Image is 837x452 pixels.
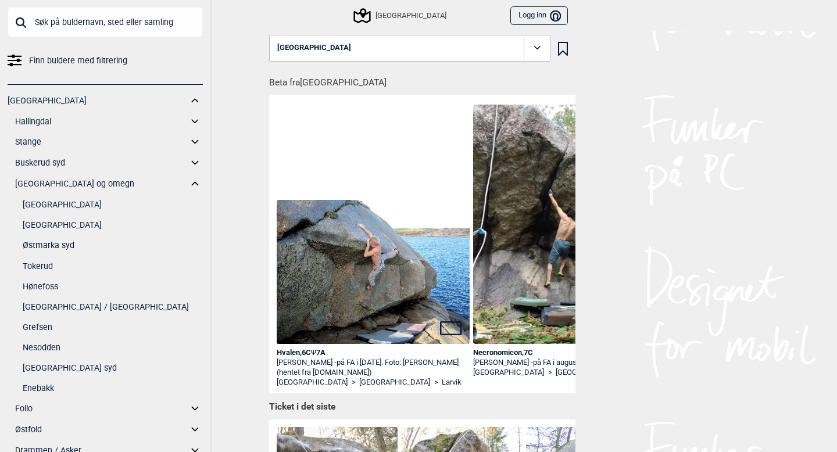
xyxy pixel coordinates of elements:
span: Finn buldere med filtrering [29,52,127,69]
div: [PERSON_NAME] - [473,358,666,368]
span: > [434,378,438,388]
div: Necronomicon , 7C [473,348,666,358]
a: [GEOGRAPHIC_DATA] [23,196,203,213]
a: [GEOGRAPHIC_DATA] [556,368,627,378]
span: [GEOGRAPHIC_DATA] [277,44,351,52]
a: [GEOGRAPHIC_DATA] syd [23,360,203,376]
h1: Beta fra [GEOGRAPHIC_DATA] [269,69,575,89]
a: [GEOGRAPHIC_DATA] [8,92,188,109]
div: [GEOGRAPHIC_DATA] [355,9,446,23]
a: Enebakk [23,380,203,397]
a: Follo [15,400,188,417]
p: på FA i [DATE]. Foto: [PERSON_NAME] (hentet fra [DOMAIN_NAME]) [277,358,459,376]
a: Østmarka syd [23,237,203,254]
h1: Ticket i det siste [269,401,568,414]
a: Østfold [15,421,188,438]
a: Grefsen [23,319,203,336]
span: > [548,368,552,378]
span: på FA i augusti 2025. [533,358,600,367]
div: Hvalen , 6C 7A [277,348,470,358]
button: [GEOGRAPHIC_DATA] [269,35,550,62]
span: > [352,378,356,388]
div: [PERSON_NAME] - [277,358,470,378]
a: Larvik [442,378,462,388]
a: [GEOGRAPHIC_DATA] / [GEOGRAPHIC_DATA] [23,299,203,315]
img: Michelle pa Necronomicon [473,105,666,344]
a: Nesodden [23,339,203,356]
button: Logg inn [510,6,568,26]
a: [GEOGRAPHIC_DATA] [277,378,348,388]
a: Stange [15,134,188,150]
input: Søk på buldernavn, sted eller samling [8,7,203,37]
span: Ψ [311,348,316,357]
a: Buskerud syd [15,155,188,171]
a: Hønefoss [23,278,203,295]
a: Finn buldere med filtrering [8,52,203,69]
a: [GEOGRAPHIC_DATA] og omegn [15,175,188,192]
img: Benjamin pa Hvalen [277,200,470,344]
a: [GEOGRAPHIC_DATA] [359,378,430,388]
a: [GEOGRAPHIC_DATA] [473,368,544,378]
a: [GEOGRAPHIC_DATA] [23,217,203,234]
a: Hallingdal [15,113,188,130]
a: Tokerud [23,258,203,275]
